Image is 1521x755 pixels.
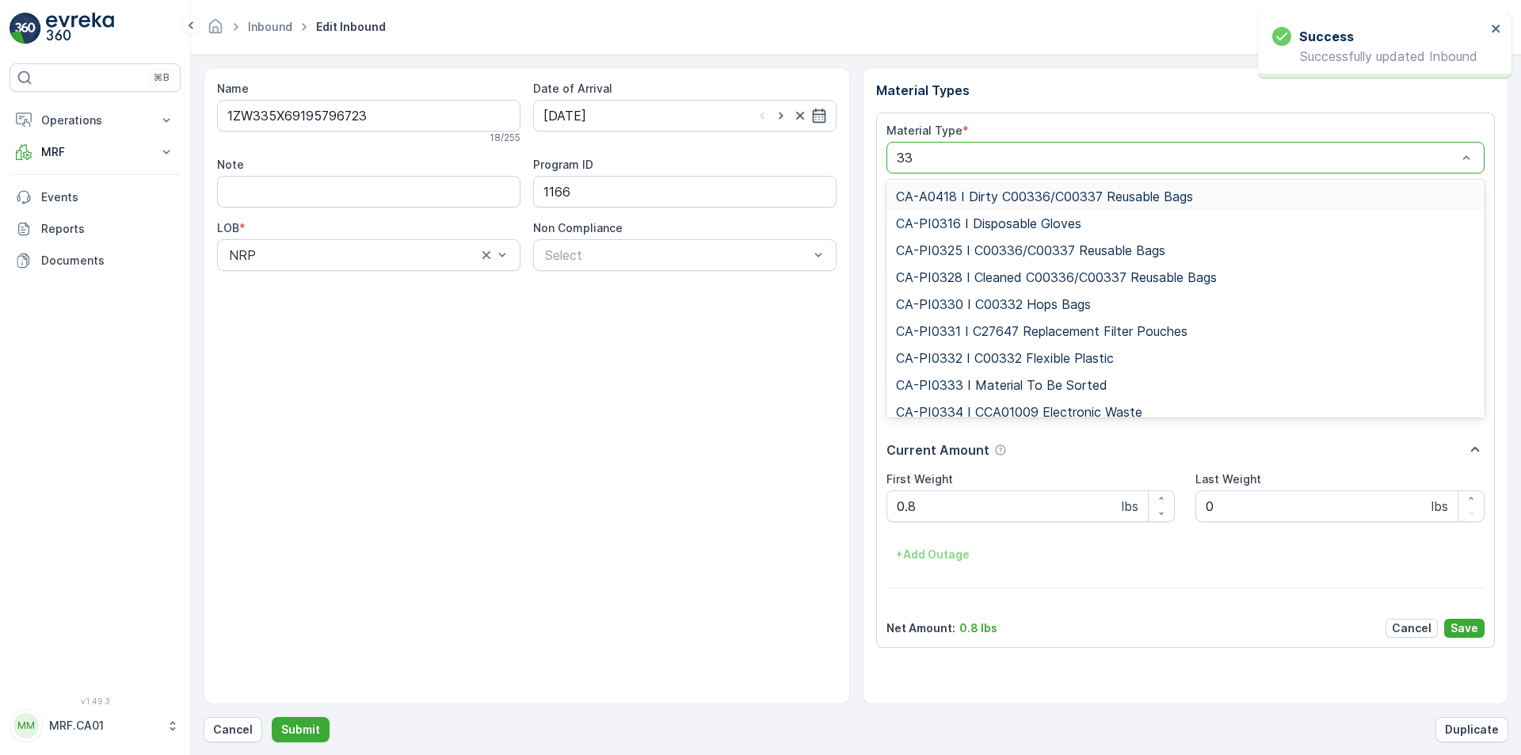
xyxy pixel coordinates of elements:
[217,158,244,171] label: Note
[886,620,955,636] p: Net Amount :
[533,100,837,132] input: dd/mm/yyyy
[272,717,330,742] button: Submit
[213,722,253,738] p: Cancel
[545,246,809,265] p: Select
[896,547,970,562] p: + Add Outage
[490,132,520,144] p: 18 / 255
[886,440,989,459] p: Current Amount
[41,221,174,237] p: Reports
[896,378,1107,392] span: CA-PI0333 I Material To Be Sorted
[1386,619,1438,638] button: Cancel
[41,112,149,128] p: Operations
[10,136,181,168] button: MRF
[10,181,181,213] a: Events
[896,324,1187,338] span: CA-PI0331 I C27647 Replacement Filter Pouches
[1431,497,1448,516] p: lbs
[1444,619,1485,638] button: Save
[533,82,612,95] label: Date of Arrival
[896,216,1081,231] span: CA-PI0316 I Disposable Gloves
[10,13,41,44] img: logo
[896,189,1193,204] span: CA-A0418 I Dirty C00336/C00337 Reusable Bags
[13,713,39,738] div: MM
[41,144,149,160] p: MRF
[1445,722,1499,738] p: Duplicate
[313,19,389,35] span: Edit Inbound
[46,13,114,44] img: logo_light-DOdMpM7g.png
[217,221,239,235] label: LOB
[876,81,1496,100] p: Material Types
[10,245,181,276] a: Documents
[959,620,997,636] p: 0.8 lbs
[886,472,953,486] label: First Weight
[204,717,262,742] button: Cancel
[281,722,320,738] p: Submit
[10,213,181,245] a: Reports
[1392,620,1431,636] p: Cancel
[896,297,1091,311] span: CA-PI0330 I C00332 Hops Bags
[886,124,963,137] label: Material Type
[896,243,1165,257] span: CA-PI0325 I C00336/C00337 Reusable Bags
[994,444,1007,456] div: Help Tooltip Icon
[1450,620,1478,636] p: Save
[1195,472,1261,486] label: Last Weight
[41,189,174,205] p: Events
[10,709,181,742] button: MMMRF.CA01
[1272,49,1486,63] p: Successfully updated Inbound
[896,270,1217,284] span: CA-PI0328 I Cleaned C00336/C00337 Reusable Bags
[217,82,249,95] label: Name
[10,105,181,136] button: Operations
[207,24,224,37] a: Homepage
[896,351,1114,365] span: CA-PI0332 I C00332 Flexible Plastic
[886,542,979,567] button: +Add Outage
[154,71,170,84] p: ⌘B
[1299,27,1354,46] h3: Success
[10,696,181,706] span: v 1.49.3
[896,405,1142,419] span: CA-PI0334 I CCA01009 Electronic Waste
[1491,22,1502,37] button: close
[1435,717,1508,742] button: Duplicate
[41,253,174,269] p: Documents
[1122,497,1138,516] p: lbs
[248,20,292,33] a: Inbound
[533,158,593,171] label: Program ID
[533,221,623,235] label: Non Compliance
[49,718,158,734] p: MRF.CA01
